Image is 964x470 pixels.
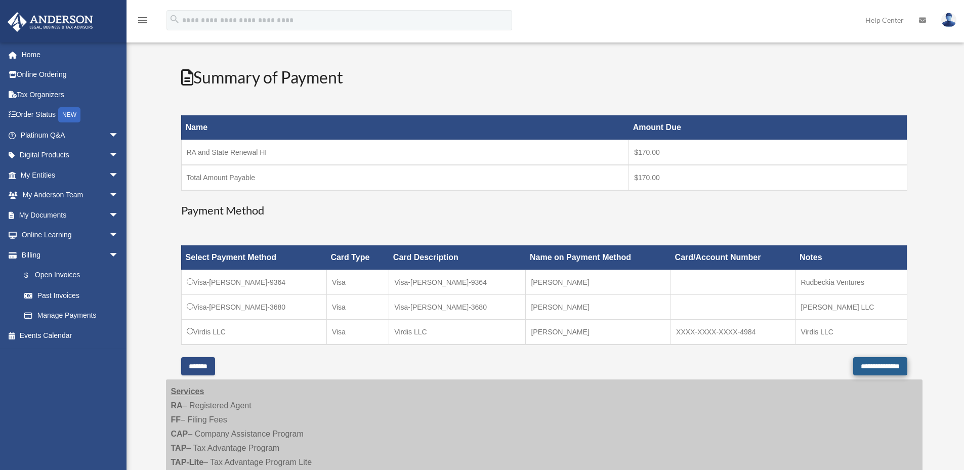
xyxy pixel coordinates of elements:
[7,325,134,346] a: Events Calendar
[171,430,188,438] strong: CAP
[7,145,134,165] a: Digital Productsarrow_drop_down
[326,270,389,295] td: Visa
[109,145,129,166] span: arrow_drop_down
[181,295,326,320] td: Visa-[PERSON_NAME]-3680
[58,107,80,122] div: NEW
[326,295,389,320] td: Visa
[7,245,129,265] a: Billingarrow_drop_down
[526,320,671,345] td: [PERSON_NAME]
[795,245,907,270] th: Notes
[169,14,180,25] i: search
[629,165,907,190] td: $170.00
[109,245,129,266] span: arrow_drop_down
[171,444,187,452] strong: TAP
[389,245,526,270] th: Card Description
[109,165,129,186] span: arrow_drop_down
[109,185,129,206] span: arrow_drop_down
[137,14,149,26] i: menu
[671,320,796,345] td: XXXX-XXXX-XXXX-4984
[7,225,134,245] a: Online Learningarrow_drop_down
[795,295,907,320] td: [PERSON_NAME] LLC
[7,185,134,205] a: My Anderson Teamarrow_drop_down
[526,270,671,295] td: [PERSON_NAME]
[171,458,204,466] strong: TAP-Lite
[14,265,124,286] a: $Open Invoices
[389,270,526,295] td: Visa-[PERSON_NAME]-9364
[181,140,629,165] td: RA and State Renewal HI
[137,18,149,26] a: menu
[14,306,129,326] a: Manage Payments
[5,12,96,32] img: Anderson Advisors Platinum Portal
[326,245,389,270] th: Card Type
[171,415,181,424] strong: FF
[109,205,129,226] span: arrow_drop_down
[181,165,629,190] td: Total Amount Payable
[7,105,134,125] a: Order StatusNEW
[181,203,907,219] h3: Payment Method
[14,285,129,306] a: Past Invoices
[629,140,907,165] td: $170.00
[171,401,183,410] strong: RA
[181,245,326,270] th: Select Payment Method
[671,245,796,270] th: Card/Account Number
[181,270,326,295] td: Visa-[PERSON_NAME]-9364
[795,270,907,295] td: Rudbeckia Ventures
[7,205,134,225] a: My Documentsarrow_drop_down
[7,45,134,65] a: Home
[181,320,326,345] td: Virdis LLC
[30,269,35,282] span: $
[526,245,671,270] th: Name on Payment Method
[326,320,389,345] td: Visa
[389,320,526,345] td: Virdis LLC
[7,65,134,85] a: Online Ordering
[7,84,134,105] a: Tax Organizers
[7,165,134,185] a: My Entitiesarrow_drop_down
[181,66,907,89] h2: Summary of Payment
[795,320,907,345] td: Virdis LLC
[629,115,907,140] th: Amount Due
[109,125,129,146] span: arrow_drop_down
[109,225,129,246] span: arrow_drop_down
[7,125,134,145] a: Platinum Q&Aarrow_drop_down
[389,295,526,320] td: Visa-[PERSON_NAME]-3680
[526,295,671,320] td: [PERSON_NAME]
[171,387,204,396] strong: Services
[941,13,956,27] img: User Pic
[181,115,629,140] th: Name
